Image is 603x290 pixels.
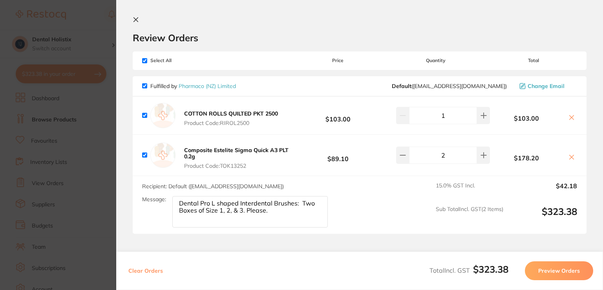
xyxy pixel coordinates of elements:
output: $42.18 [510,182,577,200]
h2: Review Orders [133,32,587,44]
span: orders@pharmacodental.co.nz [392,83,507,89]
span: Total Incl. GST [429,266,508,274]
span: Price [294,58,382,63]
button: Preview Orders [525,261,593,280]
span: Total [490,58,577,63]
b: $178.20 [490,154,563,162]
output: $323.38 [510,206,577,228]
button: Clear Orders [126,261,165,280]
button: Composite Estelite Sigma Quick A3 PLT 0.2g Product Code:TOK13252 [182,147,294,169]
b: $103.00 [490,115,563,122]
button: Change Email [517,83,577,90]
span: Quantity [381,58,490,63]
b: $89.10 [294,148,382,162]
textarea: Dental Pro L shaped Interdental Brushes: Two Boxes of Size 1, 2, & 3. Please. [172,196,328,228]
span: Sub Total Incl. GST ( 2 Items) [436,206,503,228]
span: Recipient: Default ( [EMAIL_ADDRESS][DOMAIN_NAME] ) [142,183,284,190]
b: COTTON ROLLS QUILTED PKT 2500 [184,110,278,117]
span: Change Email [528,83,565,89]
p: Fulfilled by [150,83,236,89]
img: empty.jpg [150,103,175,128]
span: 15.0 % GST Incl. [436,182,503,200]
img: empty.jpg [150,143,175,168]
b: Default [392,83,411,90]
span: Product Code: RIROL2500 [184,120,278,126]
b: Composite Estelite Sigma Quick A3 PLT 0.2g [184,147,289,160]
button: COTTON ROLLS QUILTED PKT 2500 Product Code:RIROL2500 [182,110,280,127]
b: $323.38 [473,263,508,275]
span: Select All [142,58,221,63]
a: Pharmaco (NZ) Limited [179,83,236,90]
label: Message: [142,196,166,203]
b: $103.00 [294,108,382,123]
span: Product Code: TOK13252 [184,163,292,169]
